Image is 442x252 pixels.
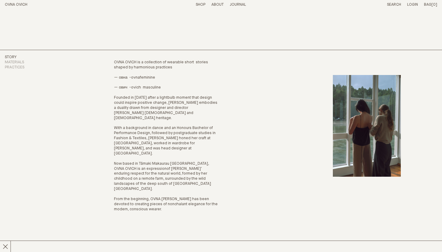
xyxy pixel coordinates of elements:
span: feminine [140,76,155,79]
a: Home [5,3,27,7]
span: — [114,85,118,89]
span: Founded in [DATE] after a lightbulb moment that design could inspire positive change, [PERSON_NAM... [114,96,217,120]
em: ovna [131,76,140,79]
span: Now based in Tāmaki Makaurau [GEOGRAPHIC_DATA], OVNA OVICH is an expression [114,162,209,171]
a: Story [5,55,17,59]
a: Materials [5,60,24,64]
span: — овна - [114,76,131,79]
span: ович - masculine [119,85,161,89]
a: Journal [230,3,246,7]
span: With a background in dance and an Honours Bachelor of Performance Design, followed by postgraduat... [114,126,216,155]
summary: About [211,2,224,7]
a: Search [387,3,401,7]
span: of [PERSON_NAME]’ enduring respect for the natural world, formed by her childhood on a remote far... [114,167,211,191]
a: Login [407,3,418,7]
span: [0] [431,3,437,7]
p: OVNA OVICH is a collection of wearable short stories shaped by harmonious practices [114,60,219,70]
a: Shop [196,3,205,7]
span: Bag [424,3,431,7]
span: From the beginning, OVNA [PERSON_NAME] has been devoted to creating pieces of nonchalant elegance... [114,197,218,211]
div: Page 4 [114,95,219,212]
strong: ovich [131,85,141,89]
a: Practices [5,65,24,69]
